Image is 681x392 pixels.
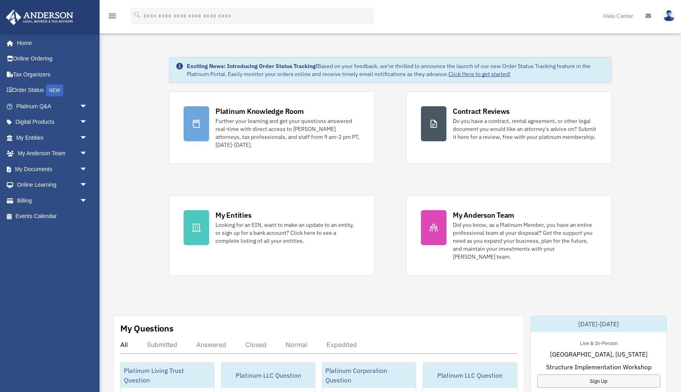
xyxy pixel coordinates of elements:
span: Structure Implementation Workshop [546,362,652,372]
div: Platinum LLC Question [221,363,315,388]
a: Platinum Knowledge Room Further your learning and get your questions answered real-time with dire... [169,92,374,164]
div: Platinum Knowledge Room [215,106,304,116]
a: Click Here to get started! [448,70,511,78]
a: Tax Organizers [6,66,100,82]
div: Platinum LLC Question [423,363,517,388]
div: Closed [245,341,266,349]
a: Order StatusNEW [6,82,100,99]
div: Submitted [147,341,177,349]
i: menu [108,11,117,21]
a: My Documentsarrow_drop_down [6,161,100,177]
a: Sign Up [537,374,661,388]
div: Platinum Corporation Question [322,363,416,388]
span: arrow_drop_down [80,161,96,177]
div: NEW [46,84,63,96]
a: My Entitiesarrow_drop_down [6,130,100,146]
div: Platinum Living Trust Question [121,363,214,388]
div: All [120,341,128,349]
img: Anderson Advisors Platinum Portal [4,10,76,25]
div: Contract Reviews [453,106,510,116]
div: My Anderson Team [453,210,514,220]
a: My Anderson Team Did you know, as a Platinum Member, you have an entire professional team at your... [406,195,612,275]
div: Did you know, as a Platinum Member, you have an entire professional team at your disposal? Get th... [453,221,597,261]
a: My Anderson Teamarrow_drop_down [6,146,100,162]
div: Do you have a contract, rental agreement, or other legal document you would like an attorney's ad... [453,117,597,141]
div: Further your learning and get your questions answered real-time with direct access to [PERSON_NAM... [215,117,360,149]
a: Events Calendar [6,209,100,224]
i: search [133,11,142,20]
a: Platinum Q&Aarrow_drop_down [6,98,100,114]
a: Online Ordering [6,51,100,67]
a: Contract Reviews Do you have a contract, rental agreement, or other legal document you would like... [406,92,612,164]
span: arrow_drop_down [80,114,96,131]
div: Live & In-Person [573,338,624,347]
div: My Entities [215,210,251,220]
span: arrow_drop_down [80,193,96,209]
a: Online Learningarrow_drop_down [6,177,100,193]
a: Digital Productsarrow_drop_down [6,114,100,130]
div: [DATE]-[DATE] [531,316,667,332]
a: menu [108,14,117,21]
div: Normal [286,341,307,349]
strong: Exciting News: Introducing Order Status Tracking! [187,62,317,70]
div: Based on your feedback, we're thrilled to announce the launch of our new Order Status Tracking fe... [187,62,605,78]
span: [GEOGRAPHIC_DATA], [US_STATE] [550,349,648,359]
a: My Entities Looking for an EIN, want to make an update to an entity, or sign up for a bank accoun... [169,195,374,275]
span: arrow_drop_down [80,146,96,162]
div: Expedited [327,341,357,349]
div: Looking for an EIN, want to make an update to an entity, or sign up for a bank account? Click her... [215,221,360,245]
div: Answered [196,341,226,349]
a: Billingarrow_drop_down [6,193,100,209]
div: My Questions [120,322,174,334]
span: arrow_drop_down [80,130,96,146]
a: Home [6,35,96,51]
span: arrow_drop_down [80,177,96,193]
img: User Pic [663,10,675,21]
span: arrow_drop_down [80,98,96,115]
